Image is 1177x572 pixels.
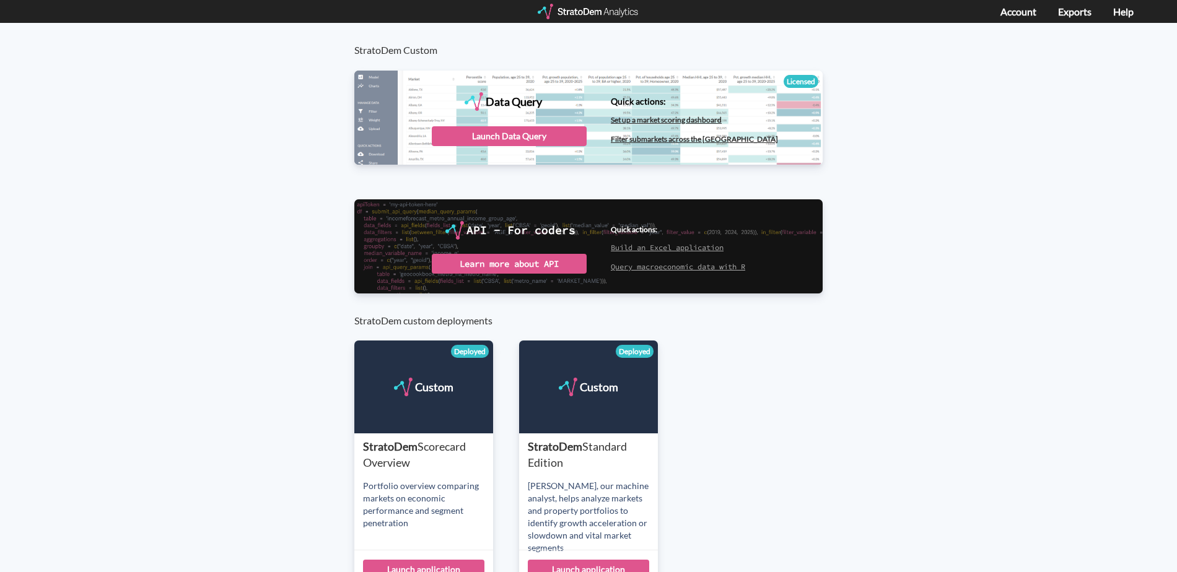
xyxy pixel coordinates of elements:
[784,75,818,88] div: Licensed
[1058,6,1092,17] a: Exports
[611,225,745,233] h4: Quick actions:
[363,480,493,529] div: Portfolio overview comparing markets on economic performance and segment penetration
[354,293,836,326] h3: StratoDem custom deployments
[611,243,724,252] a: Build an Excel application
[528,440,627,469] span: Standard Edition
[611,134,778,144] a: Filter submarkets across the [GEOGRAPHIC_DATA]
[432,254,587,274] div: Learn more about API
[432,126,587,146] div: Launch Data Query
[580,378,618,396] div: Custom
[466,221,575,240] div: API - For coders
[528,439,658,470] div: StratoDem
[363,440,466,469] span: Scorecard Overview
[1000,6,1036,17] a: Account
[451,345,489,358] div: Deployed
[486,92,542,111] div: Data Query
[616,345,654,358] div: Deployed
[611,262,745,271] a: Query macroeconomic data with R
[528,480,658,554] div: [PERSON_NAME], our machine analyst, helps analyze markets and property portfolios to identify gro...
[415,378,453,396] div: Custom
[363,439,493,470] div: StratoDem
[354,23,836,56] h3: StratoDem Custom
[1113,6,1134,17] a: Help
[611,115,722,124] a: Set up a market scoring dashboard
[611,97,778,106] h4: Quick actions:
